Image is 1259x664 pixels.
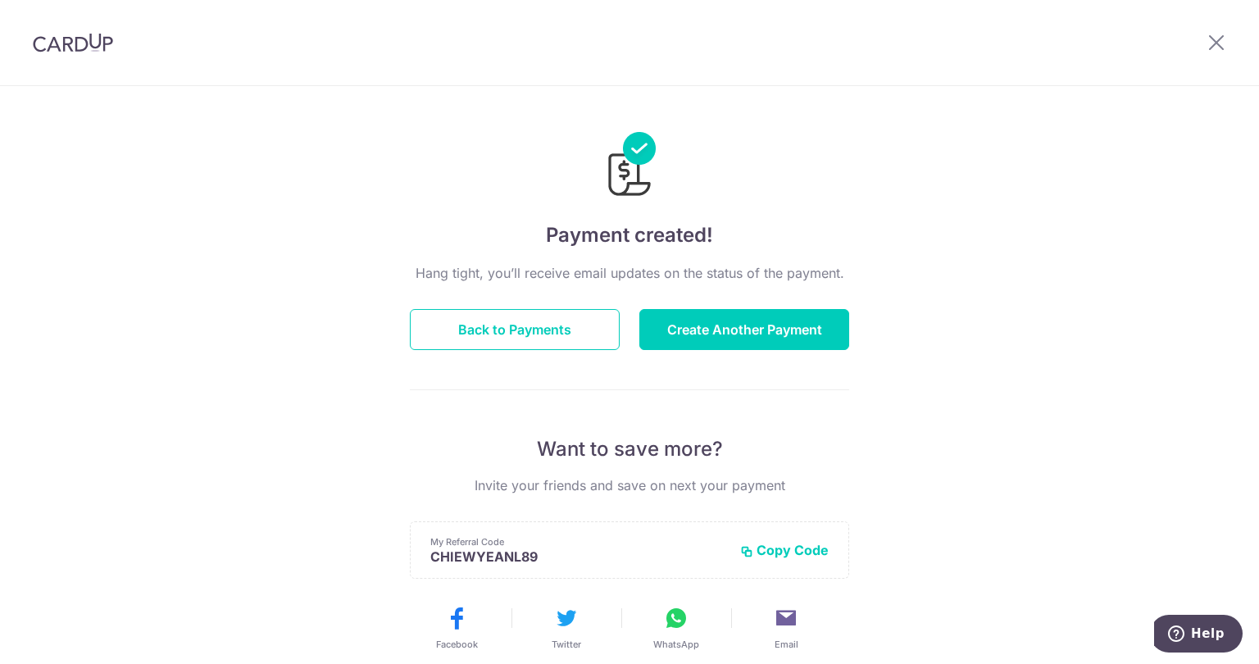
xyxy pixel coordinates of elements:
span: WhatsApp [653,638,699,651]
span: Twitter [552,638,581,651]
span: Email [775,638,798,651]
p: CHIEWYEANL89 [430,548,727,565]
p: Invite your friends and save on next your payment [410,475,849,495]
button: Copy Code [740,542,829,558]
h4: Payment created! [410,221,849,250]
img: Payments [603,132,656,201]
p: Want to save more? [410,436,849,462]
button: Email [738,605,834,651]
p: My Referral Code [430,535,727,548]
button: Facebook [408,605,505,651]
button: Back to Payments [410,309,620,350]
button: Create Another Payment [639,309,849,350]
p: Hang tight, you’ll receive email updates on the status of the payment. [410,263,849,283]
span: Facebook [436,638,478,651]
img: CardUp [33,33,113,52]
button: WhatsApp [628,605,725,651]
iframe: Opens a widget where you can find more information [1154,615,1243,656]
button: Twitter [518,605,615,651]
